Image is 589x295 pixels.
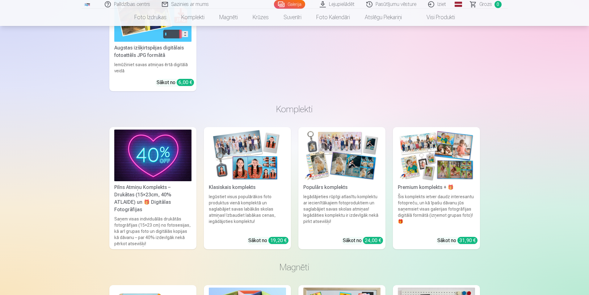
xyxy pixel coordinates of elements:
img: /fa1 [84,2,91,6]
a: Populārs komplektsPopulārs komplektsIegādājieties rūpīgi atlasītu komplektu ar iecienītākajiem fo... [298,127,385,249]
div: Pilns Atmiņu Komplekts – Drukātas (15×23cm, 40% ATLAIDE) un 🎁 Digitālas Fotogrāfijas [112,184,194,213]
div: Saņem visas individuālās drukātās fotogrāfijas (15×23 cm) no fotosesijas, kā arī grupas foto un d... [112,216,194,247]
div: Sākot no [437,237,478,244]
a: Atslēgu piekariņi [357,9,409,26]
div: Iemūžiniet savas atmiņas ērtā digitālā veidā [112,62,194,74]
img: Pilns Atmiņu Komplekts – Drukātas (15×23cm, 40% ATLAIDE) un 🎁 Digitālas Fotogrāfijas [114,130,191,181]
div: Klasiskais komplekts [206,184,288,191]
a: Magnēti [212,9,245,26]
div: Sākot no [343,237,383,244]
div: Sākot no [248,237,288,244]
div: Šis komplekts ietver daudz interesantu fotopreču, un kā īpašu dāvanu jūs saņemsiet visas galerija... [395,194,478,232]
a: Suvenīri [276,9,309,26]
div: Sākot no [157,79,194,86]
h3: Magnēti [114,262,475,273]
img: Klasiskais komplekts [209,130,286,181]
div: Augstas izšķirtspējas digitālais fotoattēls JPG formātā [112,44,194,59]
div: Iegādājieties rūpīgi atlasītu komplektu ar iecienītākajiem fotoproduktiem un saglabājiet savas sk... [301,194,383,232]
div: Populārs komplekts [301,184,383,191]
div: 24,00 € [363,237,383,244]
div: Premium komplekts + 🎁 [395,184,478,191]
a: Visi produkti [409,9,462,26]
a: Foto kalendāri [309,9,357,26]
a: Foto izdrukas [127,9,174,26]
a: Komplekti [174,9,212,26]
span: 0 [494,1,502,8]
div: Iegūstiet visus populārākos foto produktus vienā komplektā un saglabājiet savas labākās skolas at... [206,194,288,232]
div: 31,90 € [457,237,478,244]
a: Krūzes [245,9,276,26]
div: 19,20 € [268,237,288,244]
div: 6,00 € [177,79,194,86]
a: Pilns Atmiņu Komplekts – Drukātas (15×23cm, 40% ATLAIDE) un 🎁 Digitālas Fotogrāfijas Pilns Atmiņu... [109,127,196,249]
img: Populārs komplekts [303,130,381,181]
span: Grozs [479,1,492,8]
h3: Komplekti [114,104,475,115]
a: Premium komplekts + 🎁 Premium komplekts + 🎁Šis komplekts ietver daudz interesantu fotopreču, un k... [393,127,480,249]
img: Premium komplekts + 🎁 [398,130,475,181]
a: Klasiskais komplektsKlasiskais komplektsIegūstiet visus populārākos foto produktus vienā komplekt... [204,127,291,249]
